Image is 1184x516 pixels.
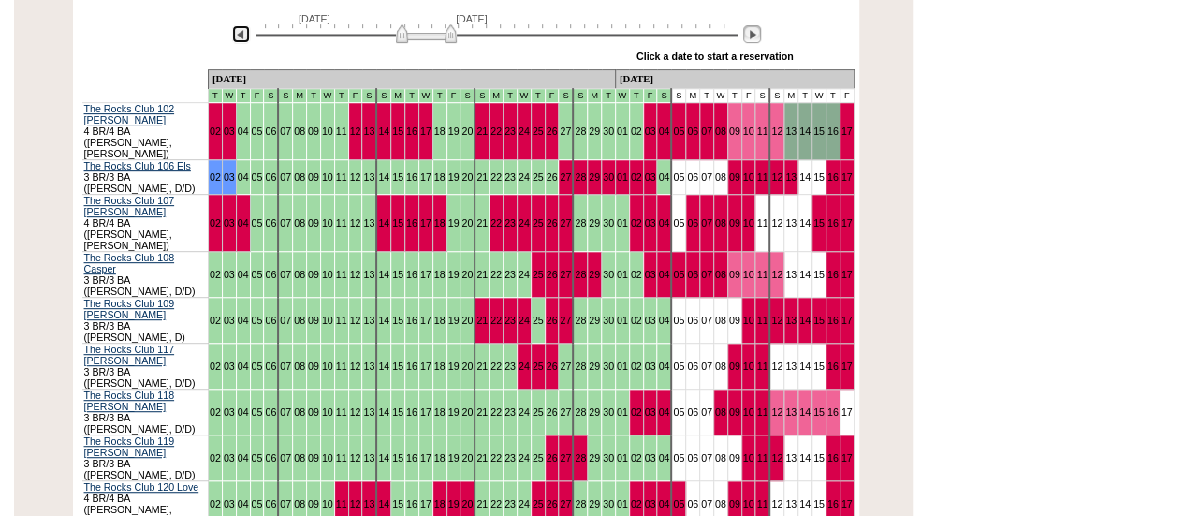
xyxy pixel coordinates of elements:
a: 14 [799,171,811,183]
a: 21 [476,217,488,229]
a: 14 [378,269,389,280]
a: 19 [448,361,460,372]
a: 12 [350,361,361,372]
a: 08 [715,217,726,229]
a: 09 [729,125,740,137]
a: 06 [265,361,276,372]
a: 05 [252,217,263,229]
a: 29 [589,125,600,137]
a: 15 [392,269,403,280]
a: 13 [785,269,797,280]
a: 12 [350,269,361,280]
a: 27 [560,125,571,137]
a: 13 [785,217,797,229]
a: 08 [294,217,305,229]
a: 04 [238,406,249,418]
a: 10 [743,217,754,229]
a: 05 [252,171,263,183]
a: 03 [645,217,656,229]
a: 16 [406,171,417,183]
a: 15 [813,361,825,372]
a: 26 [547,315,558,326]
a: 08 [715,361,726,372]
a: The Rocks Club 107 [PERSON_NAME] [84,195,175,217]
a: 02 [210,269,221,280]
a: 06 [265,269,276,280]
a: 08 [715,171,726,183]
a: 27 [560,269,571,280]
a: 03 [224,361,235,372]
a: 22 [490,217,502,229]
a: 14 [378,171,389,183]
a: 12 [771,217,782,229]
a: 14 [378,361,389,372]
a: 11 [336,171,347,183]
a: 21 [476,361,488,372]
a: 13 [363,125,374,137]
a: 11 [336,217,347,229]
a: 20 [461,125,473,137]
a: The Rocks Club 108 Casper [84,252,175,274]
a: 08 [715,269,726,280]
a: 15 [392,171,403,183]
a: 09 [729,269,740,280]
a: 16 [406,217,417,229]
a: 14 [799,269,811,280]
a: 18 [434,217,446,229]
a: 13 [785,315,797,326]
a: 10 [743,269,754,280]
a: 04 [238,171,249,183]
a: 30 [603,269,614,280]
a: 16 [827,269,839,280]
a: 05 [673,269,684,280]
a: 11 [336,315,347,326]
a: 09 [729,361,740,372]
a: 07 [280,361,291,372]
a: 28 [575,125,586,137]
a: 17 [841,125,853,137]
a: 09 [308,125,319,137]
a: 08 [715,315,726,326]
a: 12 [771,361,782,372]
a: 15 [813,315,825,326]
a: 11 [756,171,767,183]
a: 11 [756,361,767,372]
a: 02 [631,269,642,280]
a: 06 [687,171,698,183]
a: 03 [224,171,235,183]
a: 23 [504,217,516,229]
a: 16 [406,406,417,418]
a: 02 [631,361,642,372]
a: 02 [210,361,221,372]
a: 12 [350,125,361,137]
a: 23 [504,269,516,280]
a: 13 [363,361,374,372]
a: 02 [210,406,221,418]
a: 13 [363,406,374,418]
a: 04 [658,269,669,280]
a: 17 [420,269,431,280]
a: 03 [645,315,656,326]
a: 12 [771,125,782,137]
a: 22 [490,125,502,137]
a: 23 [504,171,516,183]
img: Previous [232,25,250,43]
a: 01 [617,217,628,229]
a: 05 [673,171,684,183]
a: 03 [224,217,235,229]
a: 08 [294,171,305,183]
a: 12 [771,171,782,183]
a: 21 [476,269,488,280]
a: 04 [658,361,669,372]
a: 26 [547,125,558,137]
a: 05 [673,361,684,372]
a: 21 [476,315,488,326]
a: 02 [210,217,221,229]
a: 10 [322,361,333,372]
a: 21 [476,171,488,183]
a: 11 [336,125,347,137]
a: 09 [729,171,740,183]
a: 16 [827,171,839,183]
a: 05 [673,125,684,137]
a: 06 [687,217,698,229]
